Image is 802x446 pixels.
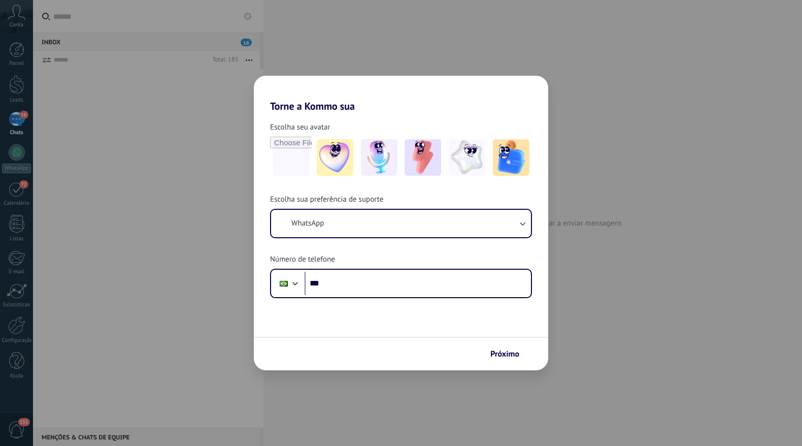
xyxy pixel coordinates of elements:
span: WhatsApp [291,218,324,229]
span: Escolha seu avatar [270,122,330,133]
button: Próximo [486,345,533,363]
span: Próximo [490,351,519,358]
div: Brazil: + 55 [274,273,293,294]
img: -5.jpeg [493,139,529,176]
span: Número de telefone [270,254,335,265]
img: -1.jpeg [317,139,353,176]
h2: Torne a Kommo sua [254,76,548,112]
img: -3.jpeg [405,139,441,176]
button: WhatsApp [271,210,531,237]
img: -2.jpeg [361,139,397,176]
img: -4.jpeg [449,139,485,176]
span: Escolha sua preferência de suporte [270,195,383,205]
